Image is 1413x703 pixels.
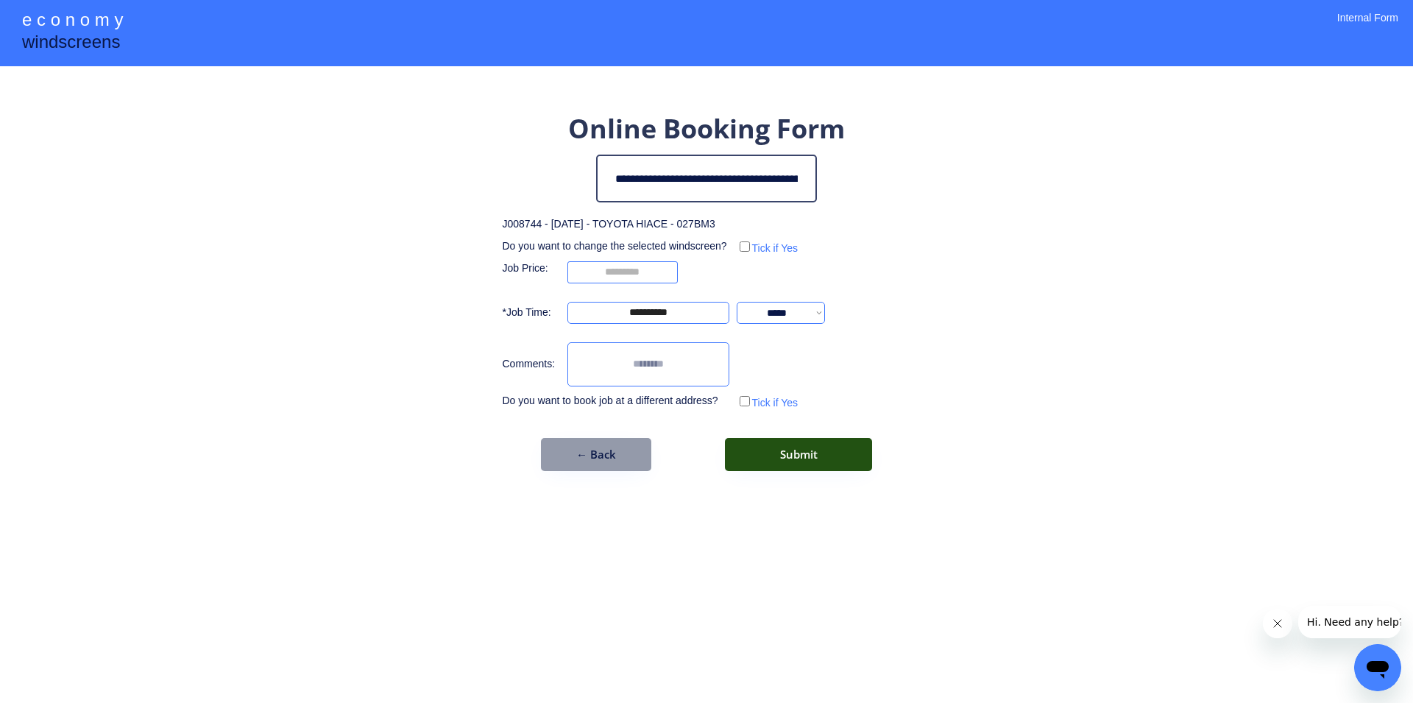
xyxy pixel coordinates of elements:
[503,394,729,409] div: Do you want to book job at a different address?
[1298,606,1401,638] iframe: Message from company
[503,357,560,372] div: Comments:
[503,239,729,254] div: Do you want to change the selected windscreen?
[725,438,872,471] button: Submit
[503,261,560,276] div: Job Price:
[22,29,120,58] div: windscreens
[503,305,560,320] div: *Job Time:
[752,242,798,254] label: Tick if Yes
[568,110,845,147] div: Online Booking Form
[1354,644,1401,691] iframe: Button to launch messaging window
[752,397,798,409] label: Tick if Yes
[9,10,106,22] span: Hi. Need any help?
[541,438,651,471] button: ← Back
[1263,609,1292,638] iframe: Close message
[22,7,123,35] div: e c o n o m y
[503,217,715,232] div: J008744 - [DATE] - TOYOTA HIACE - 027BM3
[1337,11,1398,44] div: Internal Form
